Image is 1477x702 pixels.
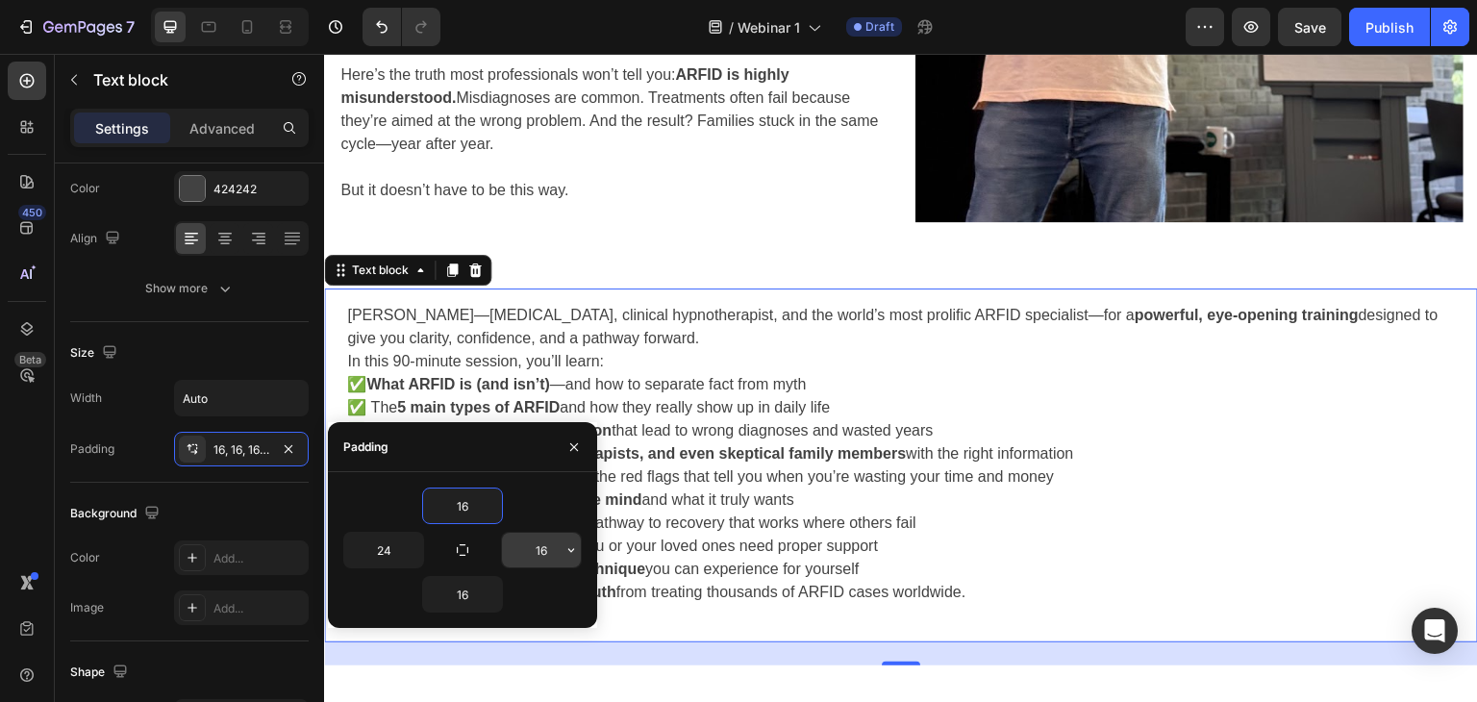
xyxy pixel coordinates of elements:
div: Background [70,501,163,527]
strong: Next steps and real options [42,484,243,500]
strong: hard-won truth [184,530,292,546]
button: Show more [70,271,309,306]
input: Auto [344,533,423,567]
p: ✅ —and how to separate fact from myth ✅ The and how they really show up in daily life ✅ The that ... [23,319,1139,527]
strong: Why most treatments fail [42,414,225,431]
input: Auto [423,577,502,612]
div: Size [70,340,121,366]
p: 7 [126,15,135,38]
div: Undo/Redo [363,8,440,46]
p: In this 90-minute session, you’ll learn: [23,296,1139,319]
iframe: Design area [324,54,1477,702]
button: Publish [1349,8,1430,46]
div: Shape [70,660,132,686]
strong: 4Rs framework [73,461,184,477]
div: Image [70,599,104,616]
input: Auto [502,533,581,567]
span: Webinar 1 [738,17,800,38]
strong: biggest sources of confusion [73,368,288,385]
div: 424242 [213,181,304,198]
div: 450 [18,205,46,220]
strong: powerful live taster technique [104,507,321,523]
button: 7 [8,8,143,46]
button: Save [1278,8,1341,46]
span: Save [1294,19,1326,36]
p: This isn’t theory. It’s the from treating thousands of ARFID cases worldwide. [23,527,1139,550]
div: Width [70,389,102,407]
div: Add... [213,600,304,617]
div: 16, 16, 16, 24 [213,441,269,459]
span: Draft [865,18,894,36]
p: Advanced [189,118,255,138]
div: Beta [14,352,46,367]
strong: powerful, eye-opening training [811,253,1035,269]
span: / [729,17,734,38]
div: Text block [24,208,88,225]
div: Color [70,549,100,566]
strong: 5 main types of ARFID [73,345,236,362]
strong: What ARFID is (and isn’t) [42,322,226,338]
div: Open Intercom Messenger [1412,608,1458,654]
p: Settings [95,118,149,138]
p: Text block [93,68,257,91]
div: Show more [145,279,235,298]
div: Add... [213,550,304,567]
div: Align [70,226,124,252]
div: Publish [1365,17,1414,38]
div: Padding [70,440,114,458]
div: Padding [343,439,388,456]
input: Auto [423,489,502,523]
strong: re-educate doctors, therapists, and even skeptical family members [94,391,582,408]
div: Color [70,180,100,197]
input: Auto [175,381,308,415]
strong: new way of understanding the mind [56,438,317,454]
